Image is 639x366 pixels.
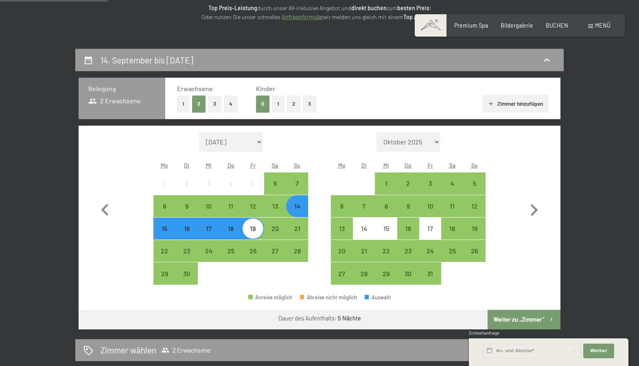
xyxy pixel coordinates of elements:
div: Wed Oct 15 2025 [375,218,397,240]
div: 15 [376,225,396,246]
div: Tue Sep 16 2025 [175,218,197,240]
div: Thu Sep 04 2025 [220,172,242,194]
div: 27 [332,270,352,291]
div: Wed Sep 03 2025 [198,172,220,194]
button: 4 [224,96,238,112]
div: Mon Oct 20 2025 [331,240,353,262]
span: Kinder [256,85,275,92]
abbr: Dienstag [184,162,189,169]
div: Tue Sep 23 2025 [175,240,197,262]
a: Premium Spa [454,22,488,29]
div: Fri Oct 17 2025 [419,218,441,240]
div: 12 [464,203,485,223]
div: Sun Sep 07 2025 [286,172,308,194]
div: 28 [287,248,307,268]
div: Anreise möglich [175,240,197,262]
div: Tue Sep 02 2025 [175,172,197,194]
div: Anreise möglich [397,262,419,284]
div: 24 [420,248,440,268]
div: Anreise möglich [153,262,175,284]
div: Anreise möglich [441,218,463,240]
div: Anreise möglich [375,262,397,284]
div: Anreise nicht möglich [375,218,397,240]
div: Anreise möglich [419,240,441,262]
div: Anreise nicht möglich [153,172,175,194]
div: Anreise möglich [264,172,286,194]
abbr: Montag [161,162,168,169]
div: 11 [442,203,462,223]
div: Anreise nicht möglich [198,172,220,194]
div: Anreise möglich [286,240,308,262]
div: 18 [442,225,462,246]
div: Fri Sep 26 2025 [242,240,264,262]
div: 21 [354,248,374,268]
div: Auswahl [365,295,391,300]
div: 28 [354,270,374,291]
div: Dauer des Aufenthalts: [278,314,361,322]
div: Fri Oct 24 2025 [419,240,441,262]
a: BUCHEN [546,22,568,29]
div: Anreise möglich [397,240,419,262]
button: Weiter [583,344,614,358]
div: 22 [154,248,175,268]
div: Anreise nicht möglich [353,218,375,240]
div: Anreise möglich [175,195,197,217]
div: 2 [398,180,418,200]
div: Anreise möglich [397,195,419,217]
div: Mon Sep 22 2025 [153,240,175,262]
button: Nächster Monat [522,132,546,285]
div: 26 [243,248,263,268]
div: Fri Oct 10 2025 [419,195,441,217]
div: Anreise möglich [464,172,486,194]
div: 21 [287,225,307,246]
div: Anreise möglich [198,240,220,262]
div: Fri Sep 05 2025 [242,172,264,194]
div: Anreise möglich [286,195,308,217]
div: Sat Sep 20 2025 [264,218,286,240]
button: 2 [287,96,300,112]
div: Anreise möglich [286,218,308,240]
div: Anreise möglich [264,240,286,262]
div: Anreise möglich [198,218,220,240]
div: 13 [332,225,352,246]
div: 9 [176,203,197,223]
div: Thu Sep 25 2025 [220,240,242,262]
strong: Top Angebot. [403,13,438,20]
div: Anreise möglich [397,218,419,240]
abbr: Sonntag [294,162,300,169]
div: Anreise möglich [464,218,486,240]
div: Sun Oct 05 2025 [464,172,486,194]
div: Anreise möglich [419,172,441,194]
div: Anreise möglich [198,195,220,217]
div: Sun Sep 21 2025 [286,218,308,240]
abbr: Samstag [272,162,278,169]
div: Anreise möglich [464,240,486,262]
div: 30 [176,270,197,291]
div: 4 [221,180,241,200]
div: Thu Oct 09 2025 [397,195,419,217]
abbr: Sonntag [471,162,478,169]
div: 22 [376,248,396,268]
div: 25 [442,248,462,268]
div: Wed Oct 01 2025 [375,172,397,194]
span: Schnellanfrage [469,330,499,335]
div: Fri Sep 12 2025 [242,195,264,217]
div: Sat Oct 04 2025 [441,172,463,194]
strong: Top Preis-Leistung [208,4,257,11]
div: 24 [199,248,219,268]
div: Anreise möglich [464,195,486,217]
b: 5 Nächte [338,315,361,322]
div: Anreise möglich [375,195,397,217]
button: Zimmer hinzufügen [482,95,549,113]
div: 19 [464,225,485,246]
button: 1 [272,96,284,112]
div: 10 [199,203,219,223]
div: Sun Oct 12 2025 [464,195,486,217]
div: Wed Oct 22 2025 [375,240,397,262]
div: 20 [265,225,285,246]
div: Mon Sep 08 2025 [153,195,175,217]
div: 7 [354,203,374,223]
div: Sat Sep 27 2025 [264,240,286,262]
div: Anreise möglich [375,172,397,194]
